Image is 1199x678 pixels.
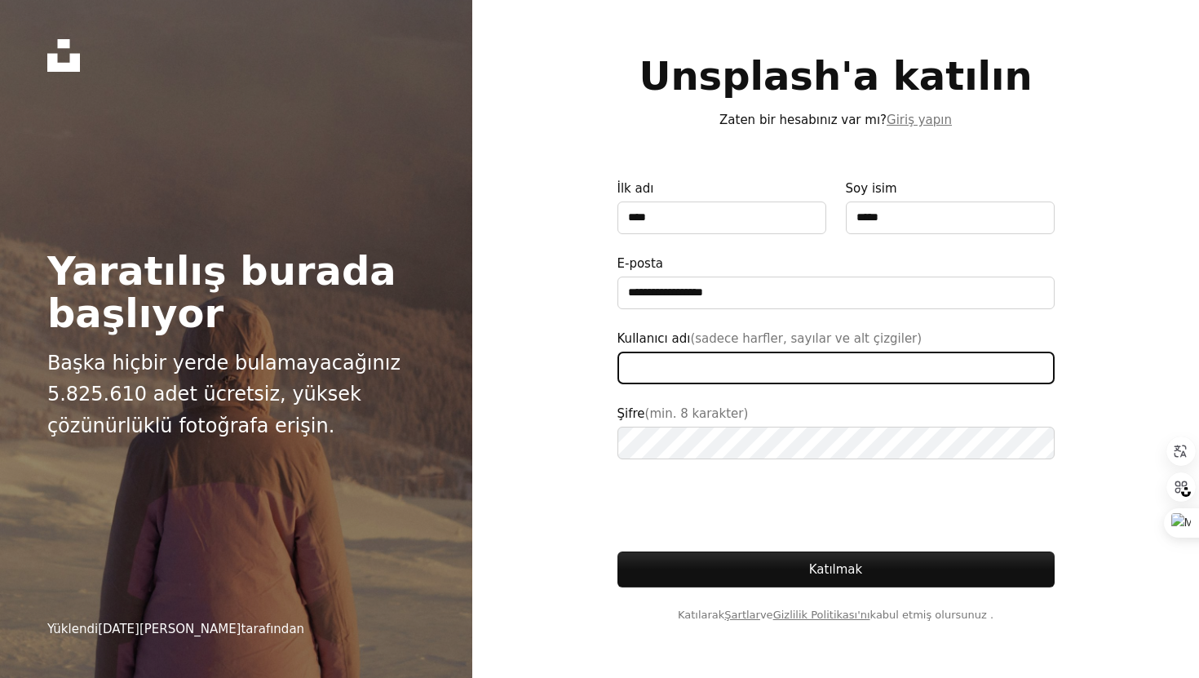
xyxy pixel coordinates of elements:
[617,552,1055,587] button: Katılmak
[846,181,897,196] font: Soy isim
[773,609,870,621] a: Gizlilik Politikası'nı
[639,53,1032,99] font: Unsplash'a katılın
[47,39,80,72] a: Ana Sayfa — Unsplash
[617,352,1055,384] input: Kullanıcı adı(sadece harfler, sayılar ve alt çizgiler)
[241,622,304,636] font: tarafından
[724,609,760,621] a: Şartlar
[887,113,952,127] a: Giriş yapın
[47,622,98,636] font: Yüklendi
[617,427,1055,459] input: Şifre(min. 8 karakter)
[617,406,645,421] font: Şifre
[617,181,654,196] font: İlk adı
[47,352,400,437] font: Başka hiçbir yerde bulamayacağınız 5.825.610 adet ücretsiz, yüksek çözünürlüklü fotoğrafa erişin.
[719,113,887,127] font: Zaten bir hesabınız var mı?
[678,609,724,621] font: Katılarak
[760,609,773,621] font: ve
[645,406,749,421] font: (min. 8 karakter)
[870,609,994,621] font: kabul etmiş olursunuz .
[98,622,139,636] font: [DATE]
[47,248,396,336] font: Yaratılış burada başlıyor
[846,202,1055,234] input: Soy isim
[809,562,862,577] font: Katılmak
[98,622,139,636] time: 20 Şubat 2025, 03:10:00 GMT+3
[690,331,922,346] font: (sadece harfler, sayılar ve alt çizgiler)
[617,256,663,271] font: E-posta
[617,331,691,346] font: Kullanıcı adı
[139,622,241,636] font: [PERSON_NAME]
[617,277,1055,309] input: E-posta
[617,202,826,234] input: İlk adı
